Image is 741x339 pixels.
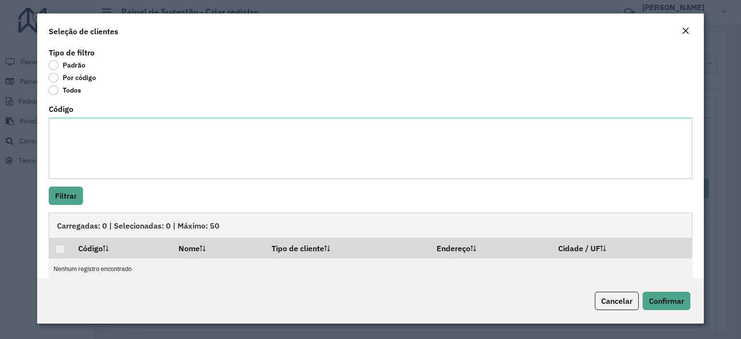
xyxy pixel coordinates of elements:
[265,238,430,258] th: Tipo de cliente
[649,296,684,306] span: Confirmar
[49,60,85,70] label: Padrão
[595,292,639,310] button: Cancelar
[49,103,73,115] label: Código
[49,47,95,58] label: Tipo de filtro
[49,85,81,95] label: Todos
[71,238,172,258] th: Código
[643,292,690,310] button: Confirmar
[679,25,692,38] button: Close
[49,213,692,238] div: Carregadas: 0 | Selecionadas: 0 | Máximo: 50
[49,73,96,82] label: Por código
[601,296,632,306] span: Cancelar
[172,238,265,258] th: Nome
[551,238,692,258] th: Cidade / UF
[682,27,689,35] em: Fechar
[430,238,551,258] th: Endereço
[49,26,118,37] h4: Seleção de clientes
[49,187,83,205] button: Filtrar
[49,258,692,280] td: Nenhum registro encontrado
